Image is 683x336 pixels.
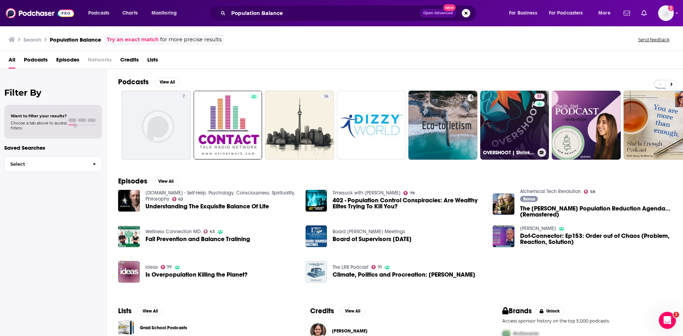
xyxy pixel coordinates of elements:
[306,261,327,283] img: Climate, Politics and Procreation: Alison Bashford
[118,261,140,283] a: Is Overpopulation Killing the Planet?
[333,190,401,196] a: Timesuck with Dan Cummins
[534,94,545,99] a: 51
[178,198,183,201] span: 63
[118,190,140,212] img: Understanding The Exquisite Balance Of Life
[668,5,674,11] svg: Add a profile image
[145,272,248,278] a: Is Overpopulation Killing the Planet?
[504,7,546,19] button: open menu
[118,78,180,86] a: PodcastsView All
[306,190,327,212] img: 402 - Population Control Conspiracies: Are Wealthy Elites Trying To Kill You?
[147,7,186,19] button: open menu
[420,9,456,17] button: Open AdvancedNew
[502,306,532,315] h2: Brands
[598,8,610,18] span: More
[493,225,514,247] a: Dot-Connector: Ep153: Order out of Chaos (Problem, Reaction, Solution)
[520,206,672,218] a: The Haig-Kissinger Population Reduction Agenda... (Remastered)
[480,91,549,160] a: 51OVERSHOOT | Shrink Toward Abundance
[584,190,595,194] a: 58
[118,320,134,336] a: Grad School Podcasts
[6,6,74,20] img: Podchaser - Follow, Share and Rate Podcasts
[122,91,191,160] a: 7
[145,236,250,242] a: Fall Prevention and Balance Traiining
[172,197,184,201] a: 63
[23,36,41,43] h3: Search
[4,144,102,151] p: Saved Searches
[509,8,537,18] span: For Business
[4,156,102,172] button: Select
[403,191,415,195] a: 79
[333,272,475,278] a: Climate, Politics and Procreation: Alison Bashford
[203,229,215,234] a: 43
[265,91,334,160] a: 16
[332,328,367,334] span: [PERSON_NAME]
[333,236,412,242] a: Board of Supervisors 6/4/25
[549,8,583,18] span: For Podcasters
[502,318,672,324] p: Access sponsor history on the top 5,000 podcasts.
[118,177,179,186] a: EpisodesView All
[333,236,412,242] span: Board of Supervisors [DATE]
[50,36,101,43] h3: Population Balance
[152,8,177,18] span: Monitoring
[483,150,535,156] h3: OVERSHOOT | Shrink Toward Abundance
[118,225,140,247] img: Fall Prevention and Balance Traiining
[182,93,185,100] span: 7
[167,266,172,269] span: 77
[145,229,201,235] a: Wellness Connection MD
[378,266,382,269] span: 71
[621,7,633,19] a: Show notifications dropdown
[180,94,188,99] a: 7
[520,206,672,218] span: The [PERSON_NAME] Population Reduction Agenda... (Remastered)
[471,94,475,157] div: 0
[410,192,415,195] span: 79
[9,54,15,69] a: All
[443,4,456,11] span: New
[56,54,79,69] a: Episodes
[88,54,112,69] span: Networks
[154,78,180,86] button: View All
[658,5,674,21] button: Show profile menu
[160,36,222,44] span: for more precise results
[333,197,484,209] span: 402 - Population Control Conspiracies: Are Wealthy Elites Trying To Kill You?
[321,94,331,99] a: 16
[122,8,138,18] span: Charts
[310,306,365,315] a: CreditsView All
[137,307,163,315] button: View All
[537,93,542,100] span: 51
[24,54,48,69] a: Podcasts
[333,264,369,270] a: The LRB Podcast
[658,5,674,21] img: User Profile
[83,7,118,19] button: open menu
[147,54,158,69] a: Lists
[228,7,420,19] input: Search podcasts, credits, & more...
[145,264,158,270] a: Ideas
[408,91,477,160] a: 0
[145,190,295,202] a: Actualized.org - Self-Help, Psychology, Consciousness, Spirituality, Philosophy
[493,193,514,215] a: The Haig-Kissinger Population Reduction Agenda... (Remastered)
[145,203,269,209] a: Understanding The Exquisite Balance Of Life
[306,225,327,247] img: Board of Supervisors 6/4/25
[118,7,142,19] a: Charts
[324,93,328,100] span: 16
[658,5,674,21] span: Logged in as WesBurdett
[153,177,179,186] button: View All
[520,188,581,194] a: Alchemical Tech Revolution
[310,306,334,315] h2: Credits
[535,307,565,315] button: Unlock
[120,54,139,69] a: Credits
[520,233,672,245] a: Dot-Connector: Ep153: Order out of Chaos (Problem, Reaction, Solution)
[423,11,453,15] span: Open Advanced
